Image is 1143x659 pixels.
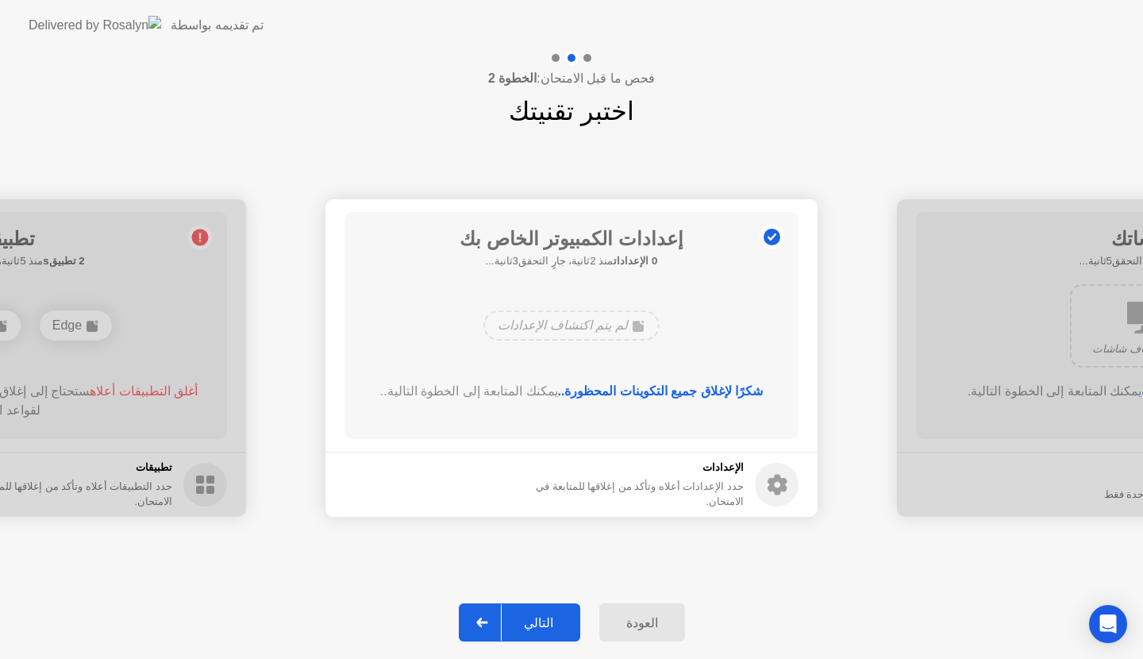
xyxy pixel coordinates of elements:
button: التالي [459,603,580,642]
div: العودة [604,615,680,630]
button: العودة [599,603,685,642]
h5: الإعدادات [503,460,744,476]
img: Delivered by Rosalyn [29,16,161,34]
div: حدد الإعدادات أعلاه وتأكد من إغلاقها للمتابعة في الامتحان. [503,479,744,509]
div: تم تقديمه بواسطة [171,16,264,35]
b: 0 الإعدادات [614,255,657,267]
div: التالي [502,615,575,630]
b: شكرًا لإغلاق جميع التكوينات المحظورة.. [558,384,764,398]
div: لم يتم اكتشاف الإعدادات [483,310,659,341]
div: يمكنك المتابعة إلى الخطوة التالية.. [368,382,776,401]
h1: اختبر تقنيتك [509,92,634,130]
div: Open Intercom Messenger [1089,605,1127,643]
b: الخطوة 2 [488,71,537,85]
h1: إعدادات الكمبيوتر الخاص بك [460,225,683,253]
h5: منذ 2ثانية، جارٍ التحقق3ثانية... [460,253,683,269]
h4: فحص ما قبل الامتحان: [488,69,655,88]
